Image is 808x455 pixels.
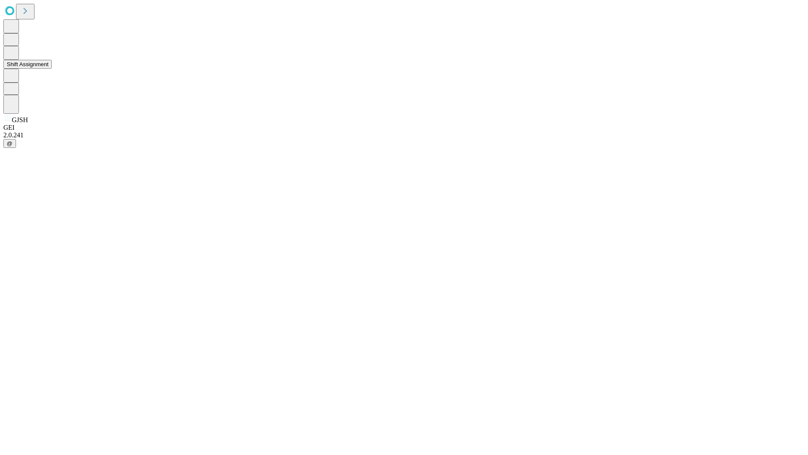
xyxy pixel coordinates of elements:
button: @ [3,139,16,148]
div: GEI [3,124,805,131]
span: GJSH [12,116,28,123]
div: 2.0.241 [3,131,805,139]
span: @ [7,140,13,147]
button: Shift Assignment [3,60,52,69]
